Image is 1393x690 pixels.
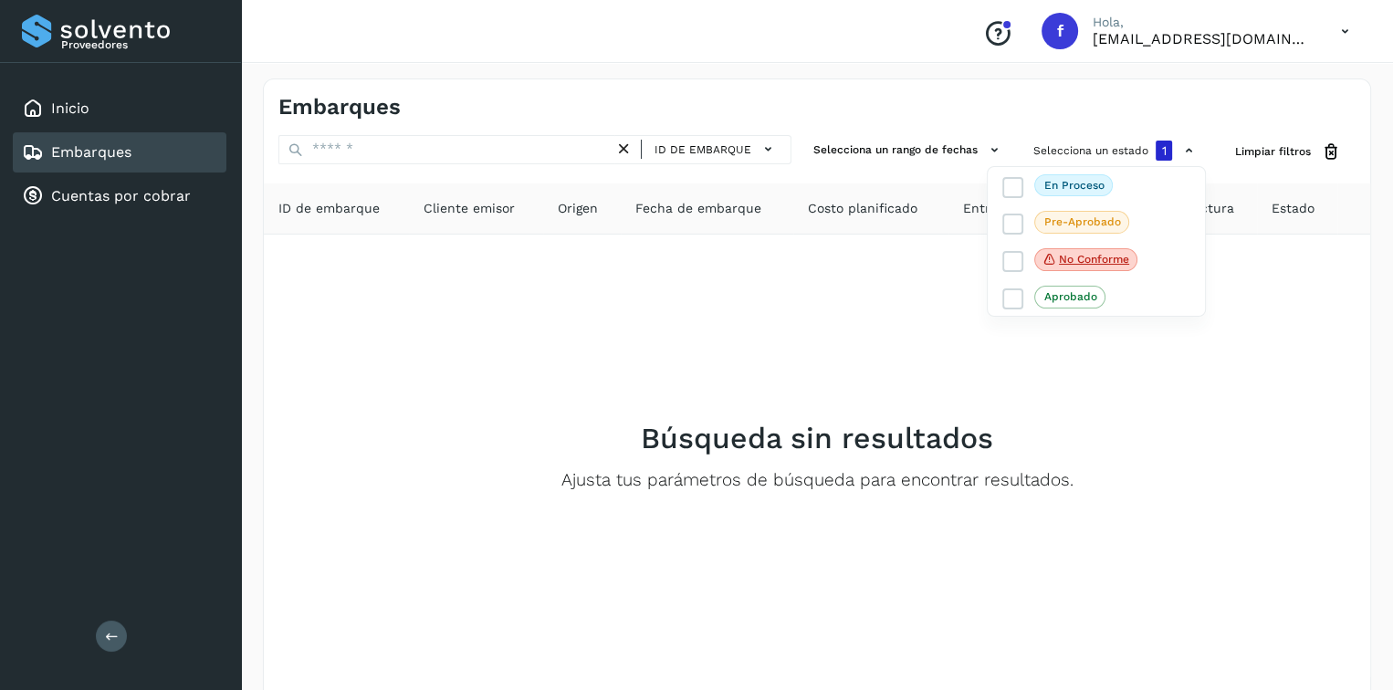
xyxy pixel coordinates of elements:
p: Proveedores [61,38,219,51]
p: Pre-Aprobado [1044,215,1121,228]
div: Inicio [13,89,226,129]
a: Inicio [51,99,89,117]
a: Cuentas por cobrar [51,187,191,204]
a: Embarques [51,143,131,161]
p: Aprobado [1044,290,1097,303]
p: No conforme [1059,253,1129,266]
div: Cuentas por cobrar [13,176,226,216]
p: En proceso [1044,179,1105,192]
div: Embarques [13,132,226,172]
